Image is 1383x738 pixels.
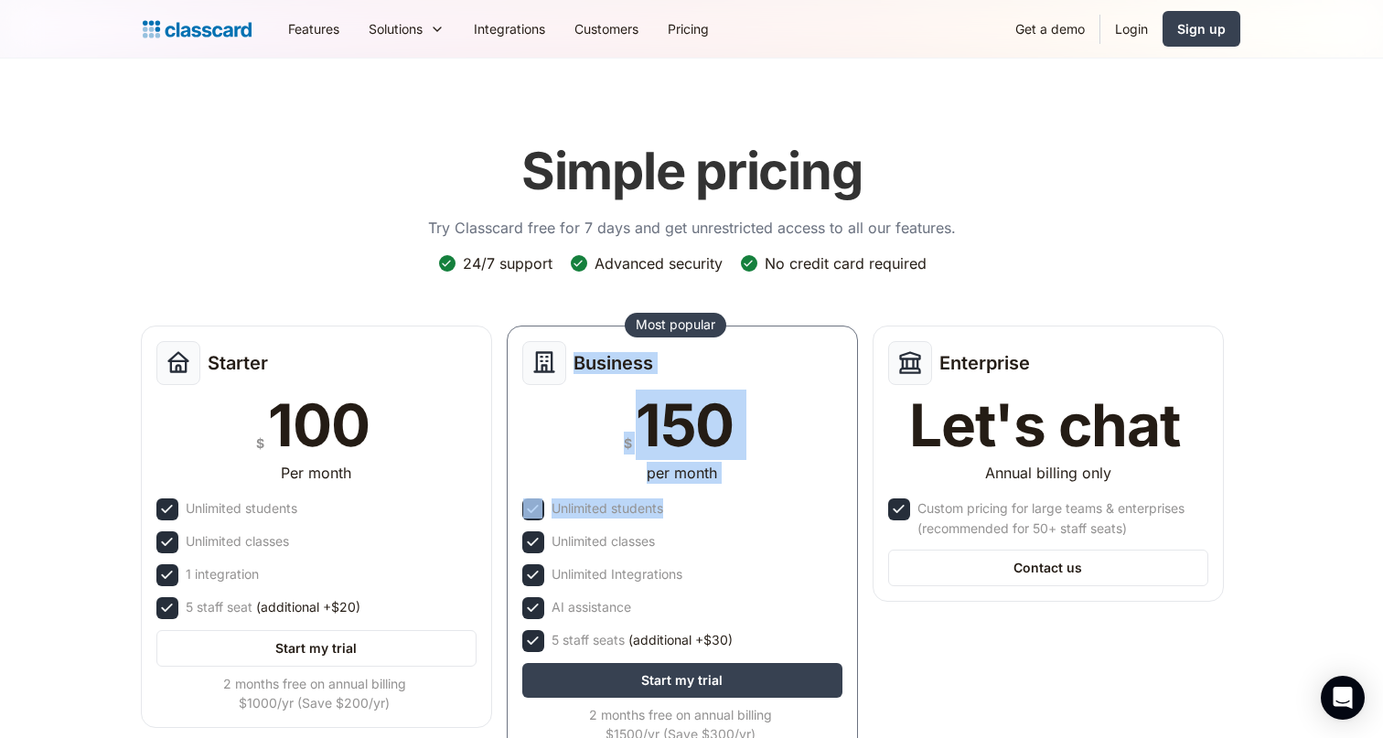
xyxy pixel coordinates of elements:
[369,19,423,38] div: Solutions
[186,597,360,617] div: 5 staff seat
[268,396,369,455] div: 100
[624,432,632,455] div: $
[628,630,733,650] span: (additional +$30)
[156,674,473,712] div: 2 months free on annual billing $1000/yr (Save $200/yr)
[1177,19,1226,38] div: Sign up
[636,396,734,455] div: 150
[1100,8,1163,49] a: Login
[552,498,663,519] div: Unlimited students
[636,316,715,334] div: Most popular
[939,352,1030,374] h2: Enterprise
[521,141,863,202] h1: Simple pricing
[186,564,259,584] div: 1 integration
[595,253,723,273] div: Advanced security
[522,663,842,698] a: Start my trial
[888,550,1208,586] a: Contact us
[647,462,717,484] div: per month
[256,597,360,617] span: (additional +$20)
[765,253,927,273] div: No credit card required
[574,352,653,374] h2: Business
[552,531,655,551] div: Unlimited classes
[985,462,1111,484] div: Annual billing only
[552,597,631,617] div: AI assistance
[459,8,560,49] a: Integrations
[560,8,653,49] a: Customers
[1321,676,1365,720] div: Open Intercom Messenger
[463,253,552,273] div: 24/7 support
[256,432,264,455] div: $
[428,217,956,239] p: Try Classcard free for 7 days and get unrestricted access to all our features.
[354,8,459,49] div: Solutions
[552,630,733,650] div: 5 staff seats
[281,462,351,484] div: Per month
[273,8,354,49] a: Features
[552,564,682,584] div: Unlimited Integrations
[909,396,1180,455] div: Let's chat
[186,498,297,519] div: Unlimited students
[1163,11,1240,47] a: Sign up
[208,352,268,374] h2: Starter
[143,16,252,42] a: Logo
[186,531,289,551] div: Unlimited classes
[917,498,1205,539] div: Custom pricing for large teams & enterprises (recommended for 50+ staff seats)
[653,8,724,49] a: Pricing
[156,630,477,667] a: Start my trial
[1001,8,1099,49] a: Get a demo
